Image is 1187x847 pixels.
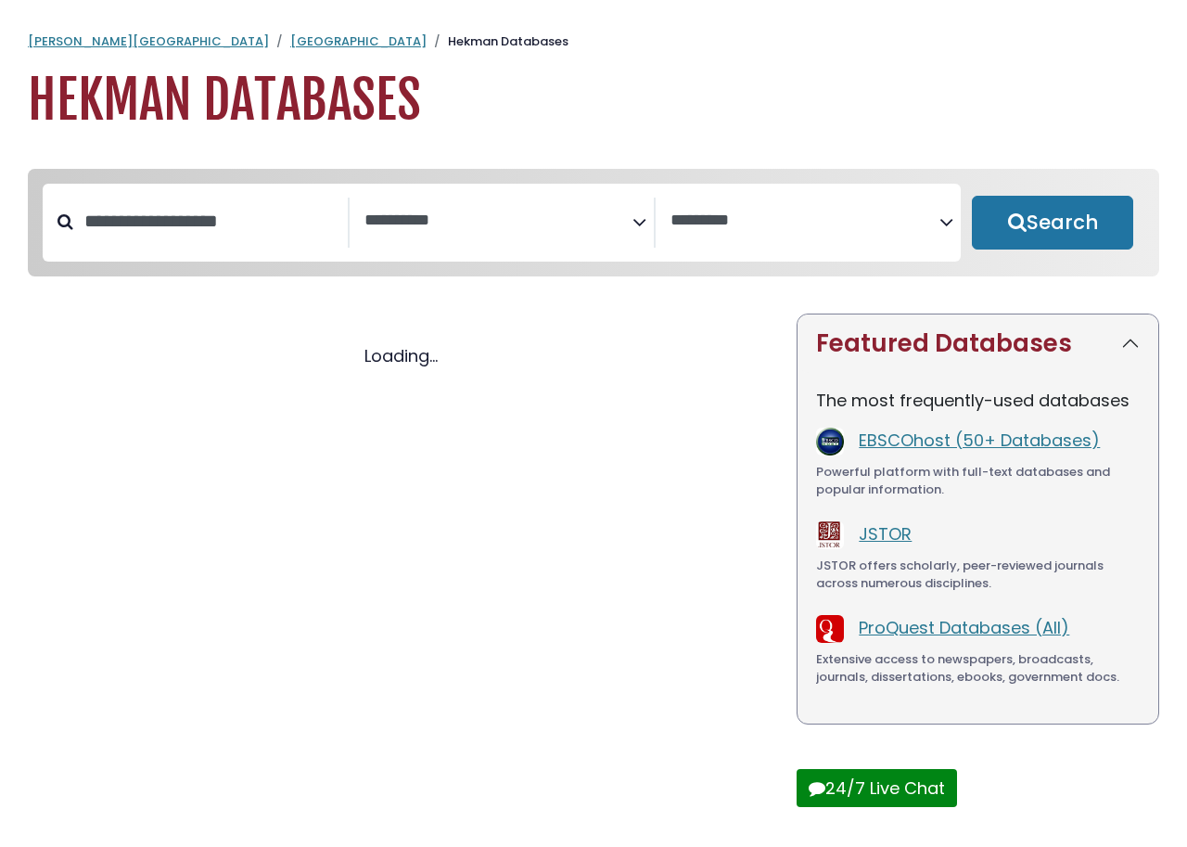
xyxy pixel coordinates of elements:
textarea: Search [364,212,633,231]
a: ProQuest Databases (All) [859,616,1069,639]
a: [GEOGRAPHIC_DATA] [290,32,427,50]
div: Extensive access to newspapers, broadcasts, journals, dissertations, ebooks, government docs. [816,650,1140,687]
textarea: Search [670,212,939,231]
p: The most frequently-used databases [816,388,1140,413]
div: Loading... [28,343,774,368]
a: JSTOR [859,522,912,545]
button: Featured Databases [798,314,1158,373]
a: [PERSON_NAME][GEOGRAPHIC_DATA] [28,32,269,50]
input: Search database by title or keyword [73,206,348,237]
div: Powerful platform with full-text databases and popular information. [816,463,1140,499]
h1: Hekman Databases [28,70,1159,132]
button: Submit for Search Results [972,196,1133,250]
a: EBSCOhost (50+ Databases) [859,429,1100,452]
li: Hekman Databases [427,32,568,51]
nav: breadcrumb [28,32,1159,51]
button: 24/7 Live Chat [797,769,957,807]
div: JSTOR offers scholarly, peer-reviewed journals across numerous disciplines. [816,557,1140,593]
nav: Search filters [28,169,1159,276]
